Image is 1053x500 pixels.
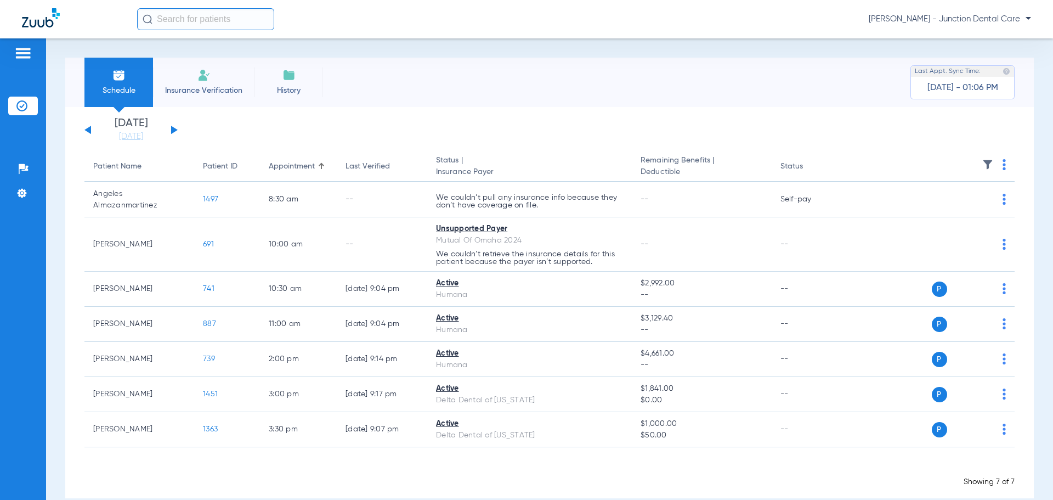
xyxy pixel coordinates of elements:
div: Last Verified [346,161,390,172]
td: 3:00 PM [260,377,337,412]
span: 1363 [203,425,218,433]
img: History [282,69,296,82]
div: Humana [436,359,623,371]
img: group-dot-blue.svg [1003,194,1006,205]
span: Insurance Verification [161,85,246,96]
span: -- [641,240,649,248]
span: History [263,85,315,96]
img: Zuub Logo [22,8,60,27]
span: 1451 [203,390,218,398]
td: [DATE] 9:14 PM [337,342,427,377]
th: Status [772,151,846,182]
th: Status | [427,151,632,182]
span: Showing 7 of 7 [964,478,1015,486]
li: [DATE] [98,118,164,142]
span: $0.00 [641,395,762,406]
div: Patient Name [93,161,185,172]
img: Manual Insurance Verification [197,69,211,82]
span: -- [641,324,762,336]
td: -- [772,377,846,412]
span: 741 [203,285,214,293]
span: [DATE] - 01:06 PM [927,82,998,93]
div: Active [436,383,623,395]
td: Self-pay [772,182,846,217]
img: group-dot-blue.svg [1003,239,1006,250]
span: $4,661.00 [641,348,762,359]
input: Search for patients [137,8,274,30]
span: $2,992.00 [641,278,762,289]
td: -- [772,412,846,447]
td: [DATE] 9:17 PM [337,377,427,412]
span: Deductible [641,166,762,178]
td: -- [772,217,846,272]
img: group-dot-blue.svg [1003,353,1006,364]
span: P [932,352,947,367]
td: 3:30 PM [260,412,337,447]
span: 691 [203,240,214,248]
div: Active [436,348,623,359]
td: -- [772,307,846,342]
img: group-dot-blue.svg [1003,424,1006,435]
span: 739 [203,355,215,363]
td: [DATE] 9:04 PM [337,307,427,342]
img: group-dot-blue.svg [1003,283,1006,294]
th: Remaining Benefits | [632,151,771,182]
td: -- [772,272,846,307]
img: group-dot-blue.svg [1003,318,1006,329]
div: Humana [436,324,623,336]
div: Delta Dental of [US_STATE] [436,430,623,441]
span: 887 [203,320,216,328]
div: Last Verified [346,161,418,172]
span: P [932,422,947,437]
td: [DATE] 9:04 PM [337,272,427,307]
p: We couldn’t pull any insurance info because they don’t have coverage on file. [436,194,623,209]
div: Mutual Of Omaha 2024 [436,235,623,246]
div: Appointment [269,161,315,172]
span: Schedule [93,85,145,96]
div: Patient Name [93,161,141,172]
td: -- [337,182,427,217]
span: $50.00 [641,430,762,441]
span: -- [641,289,762,301]
a: [DATE] [98,131,164,142]
span: [PERSON_NAME] - Junction Dental Care [869,14,1031,25]
span: $1,000.00 [641,418,762,430]
td: 10:00 AM [260,217,337,272]
div: Humana [436,289,623,301]
td: [DATE] 9:07 PM [337,412,427,447]
img: group-dot-blue.svg [1003,389,1006,400]
td: [PERSON_NAME] [84,377,194,412]
td: [PERSON_NAME] [84,217,194,272]
span: P [932,317,947,332]
div: Patient ID [203,161,251,172]
div: Active [436,418,623,430]
span: P [932,387,947,402]
p: We couldn’t retrieve the insurance details for this patient because the payer isn’t supported. [436,250,623,266]
div: Active [436,278,623,289]
td: 2:00 PM [260,342,337,377]
td: 8:30 AM [260,182,337,217]
td: Angeles Almazanmartinez [84,182,194,217]
span: P [932,282,947,297]
span: -- [641,195,649,203]
img: filter.svg [982,159,993,170]
td: [PERSON_NAME] [84,342,194,377]
td: [PERSON_NAME] [84,412,194,447]
td: [PERSON_NAME] [84,272,194,307]
img: group-dot-blue.svg [1003,159,1006,170]
div: Active [436,313,623,324]
span: Insurance Payer [436,166,623,178]
div: Patient ID [203,161,237,172]
td: [PERSON_NAME] [84,307,194,342]
span: -- [641,359,762,371]
td: 11:00 AM [260,307,337,342]
div: Unsupported Payer [436,223,623,235]
td: -- [772,342,846,377]
img: Search Icon [143,14,152,24]
span: Last Appt. Sync Time: [915,66,981,77]
img: Schedule [112,69,126,82]
div: Appointment [269,161,328,172]
img: last sync help info [1003,68,1010,75]
td: 10:30 AM [260,272,337,307]
td: -- [337,217,427,272]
